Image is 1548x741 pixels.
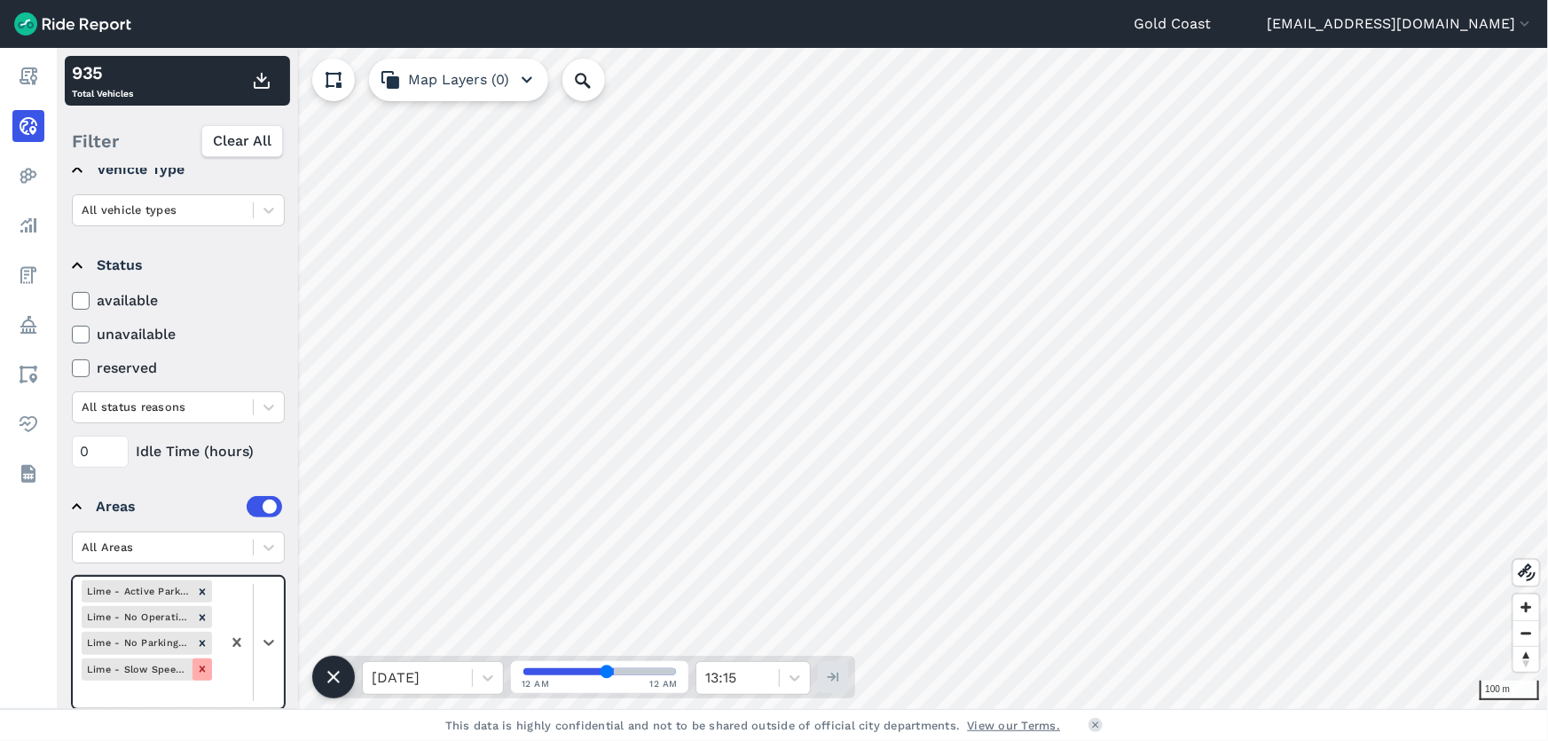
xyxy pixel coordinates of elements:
summary: Areas [72,482,282,532]
span: 12 AM [522,677,550,690]
div: Areas [96,496,282,517]
div: Lime - No Operation Areas [82,606,193,628]
div: Remove Lime - No Parking Areas [193,632,212,654]
label: unavailable [72,324,285,345]
a: Heatmaps [12,160,44,192]
summary: Status [72,240,282,290]
span: Clear All [213,130,271,152]
button: Reset bearing to north [1513,646,1539,672]
span: 12 AM [650,677,679,690]
a: Realtime [12,110,44,142]
div: Idle Time (hours) [72,436,285,468]
button: Zoom out [1513,620,1539,646]
button: Map Layers (0) [369,59,548,101]
div: Lime - No Parking Areas [82,632,193,654]
a: Health [12,408,44,440]
a: Analyze [12,209,44,241]
a: Datasets [12,458,44,490]
div: Lime - Slow Speed Zones [82,658,193,681]
summary: Vehicle Type [72,145,282,194]
a: Areas [12,359,44,390]
a: Report [12,60,44,92]
div: Remove Lime - No Operation Areas [193,606,212,628]
a: Fees [12,259,44,291]
a: Policy [12,309,44,341]
img: Ride Report [14,12,131,35]
div: Filter [65,114,290,169]
button: Zoom in [1513,595,1539,620]
button: Clear All [201,125,283,157]
label: available [72,290,285,311]
a: Gold Coast [1134,13,1211,35]
button: [EMAIL_ADDRESS][DOMAIN_NAME] [1267,13,1534,35]
div: Remove Lime - Active Parking Pins 20M Buffer June 2025 [193,580,212,603]
canvas: Map [57,48,1548,709]
input: Search Location or Vehicles [562,59,633,101]
a: View our Terms. [968,717,1061,734]
div: 935 [72,59,133,86]
div: Lime - Active Parking Pins 20M Buffer [DATE] [82,580,193,603]
div: 100 m [1480,681,1539,700]
div: Remove Lime - Slow Speed Zones [193,658,212,681]
label: reserved [72,358,285,379]
div: Total Vehicles [72,59,133,102]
